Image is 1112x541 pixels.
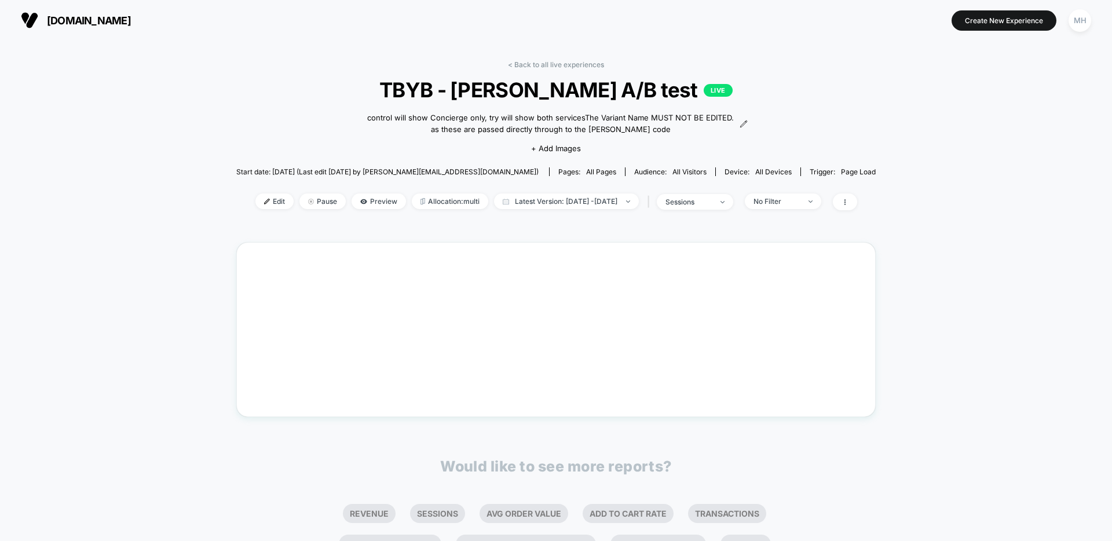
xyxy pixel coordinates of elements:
[503,199,509,204] img: calendar
[688,504,766,523] li: Transactions
[665,198,712,206] div: sessions
[583,504,674,523] li: Add To Cart Rate
[558,167,616,176] div: Pages:
[494,193,639,209] span: Latest Version: [DATE] - [DATE]
[1065,9,1095,32] button: MH
[841,167,876,176] span: Page Load
[308,199,314,204] img: end
[810,167,876,176] div: Trigger:
[480,504,568,523] li: Avg Order Value
[753,197,800,206] div: No Filter
[352,193,406,209] span: Preview
[586,167,616,176] span: all pages
[809,200,813,203] img: end
[672,167,707,176] span: All Visitors
[755,167,792,176] span: all devices
[268,78,843,102] span: TBYB - [PERSON_NAME] A/B test
[1069,9,1091,32] div: MH
[412,193,488,209] span: Allocation: multi
[508,60,604,69] a: < Back to all live experiences
[299,193,346,209] span: Pause
[47,14,131,27] span: [DOMAIN_NAME]
[720,201,725,203] img: end
[634,167,707,176] div: Audience:
[17,11,134,30] button: [DOMAIN_NAME]
[343,504,396,523] li: Revenue
[952,10,1056,31] button: Create New Experience
[364,112,737,135] span: control will show Concierge only, try will show both servicesThe Variant Name MUST NOT BE EDITED....
[715,167,800,176] span: Device:
[410,504,465,523] li: Sessions
[264,199,270,204] img: edit
[420,198,425,204] img: rebalance
[255,193,294,209] span: Edit
[645,193,657,210] span: |
[531,144,581,153] span: + Add Images
[236,167,539,176] span: Start date: [DATE] (Last edit [DATE] by [PERSON_NAME][EMAIL_ADDRESS][DOMAIN_NAME])
[626,200,630,203] img: end
[704,84,733,97] p: LIVE
[440,458,672,475] p: Would like to see more reports?
[21,12,38,29] img: Visually logo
